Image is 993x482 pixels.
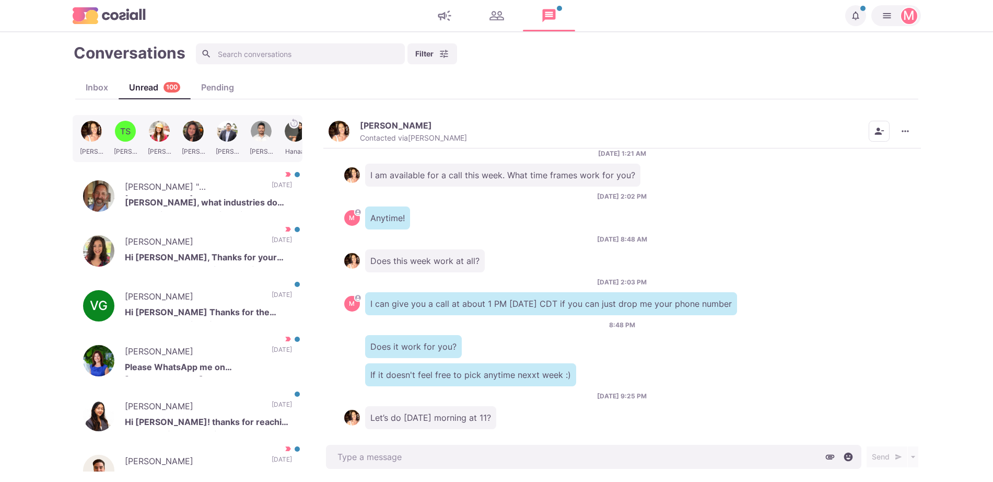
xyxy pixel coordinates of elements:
svg: avatar [355,295,360,301]
p: [PERSON_NAME] [125,345,261,361]
p: Let’s do [DATE] morning at 11? [365,406,496,429]
img: Robyn Britton [344,167,360,183]
p: 8:48 PM [609,320,635,330]
p: Please WhatsApp me on [PHONE_NUMBER] [125,361,292,376]
img: Robyn Britton [344,253,360,269]
p: If it doesn't feel free to pick anytime nexxt week :) [365,363,576,386]
img: Robyn Britton [329,121,349,142]
p: [DATE] [272,455,292,470]
div: Martin [903,9,915,22]
input: Search conversations [196,43,405,64]
p: Does this week work at all? [365,249,485,272]
p: [PERSON_NAME] [125,235,261,251]
p: [DATE] [272,345,292,361]
div: Pending [191,81,244,94]
p: 100 [166,83,178,93]
p: Does it work for you? [365,335,462,358]
div: Unread [119,81,191,94]
img: logo [73,7,146,24]
button: Robyn Britton[PERSON_NAME]Contacted via[PERSON_NAME] [329,120,467,143]
p: [PERSON_NAME] [125,290,261,306]
button: Send [867,446,907,467]
svg: avatar [355,209,360,215]
img: Andrea Muhammad [83,400,114,431]
p: [DATE] 9:25 PM [597,392,647,401]
p: I am available for a call this week. What time frames work for you? [365,164,640,187]
p: [DATE] 8:48 AM [597,235,647,244]
img: Carl "C.J." Lovett, Esq. [83,180,114,212]
button: Select emoji [840,449,856,465]
img: Robyn Britton [344,410,360,426]
p: [DATE] [272,235,292,251]
div: Vinny Gorman [90,300,108,312]
p: [PERSON_NAME], what industries do you service? I'm exclusively in the legal industry but get requ... [125,196,292,212]
p: [DATE] [272,290,292,306]
button: Filter [407,43,457,64]
p: [DATE] 2:03 PM [597,278,647,287]
p: Hi [PERSON_NAME]! thanks for reaching out but unfortunately i would not move for another recruitm... [125,416,292,431]
p: [PERSON_NAME] [125,400,261,416]
img: Mairead O'Sullivan [83,345,114,376]
p: [PERSON_NAME] [125,455,261,470]
p: [PERSON_NAME] "[PERSON_NAME]" [PERSON_NAME], Esq. [125,180,261,196]
button: Attach files [822,449,838,465]
div: Martin [349,301,355,307]
div: Martin [349,215,355,221]
p: Hi [PERSON_NAME], Thanks for your message. I am not actively looking to move right now. However, ... [125,251,292,267]
p: [DATE] 2:02 PM [597,192,647,201]
div: Inbox [75,81,119,94]
p: [DATE] [272,400,292,416]
p: [DATE] [272,180,292,196]
p: I can give you a call at about 1 PM [DATE] CDT if you can just drop me your phone number [365,292,737,315]
button: Martin [871,5,921,26]
p: [PERSON_NAME] [360,120,432,131]
h1: Conversations [74,43,185,62]
button: Remove from contacts [869,121,890,142]
button: Notifications [845,5,866,26]
p: [DATE] 1:21 AM [598,149,646,158]
button: More menu [895,121,916,142]
p: Anytime! [365,206,410,229]
p: Contacted via [PERSON_NAME] [360,133,467,143]
img: Lauren T. [83,235,114,267]
p: Hi [PERSON_NAME] Thanks for the message. I'm alright for now though happy where I am. All the bes... [125,306,292,322]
